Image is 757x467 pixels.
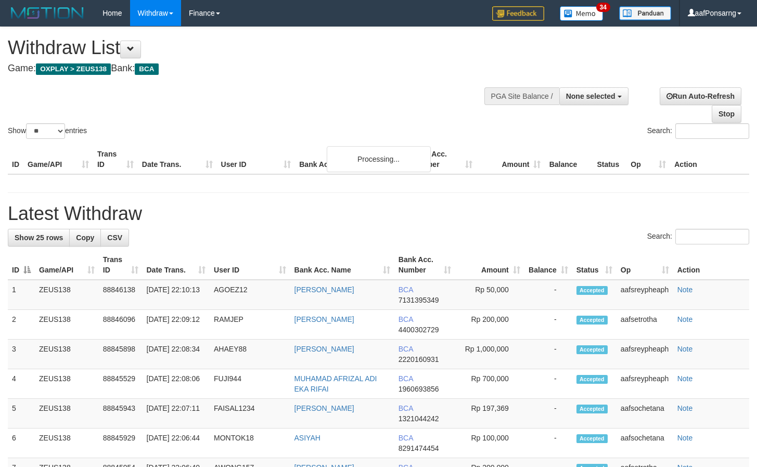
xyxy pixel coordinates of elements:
[143,340,210,369] td: [DATE] 22:08:34
[477,145,545,174] th: Amount
[143,429,210,458] td: [DATE] 22:06:44
[559,87,628,105] button: None selected
[492,6,544,21] img: Feedback.jpg
[35,280,99,310] td: ZEUS138
[294,345,354,353] a: [PERSON_NAME]
[26,123,65,139] select: Showentries
[617,399,673,429] td: aafsochetana
[8,37,494,58] h1: Withdraw List
[399,315,413,323] span: BCA
[524,280,572,310] td: -
[576,345,608,354] span: Accepted
[210,310,290,340] td: RAMJEP
[138,145,217,174] th: Date Trans.
[617,340,673,369] td: aafsreypheaph
[100,229,129,247] a: CSV
[99,310,143,340] td: 88846096
[675,123,749,139] input: Search:
[217,145,296,174] th: User ID
[93,145,138,174] th: Trans ID
[455,340,524,369] td: Rp 1,000,000
[8,340,35,369] td: 3
[8,310,35,340] td: 2
[15,233,63,242] span: Show 25 rows
[35,310,99,340] td: ZEUS138
[617,310,673,340] td: aafsetrotha
[675,229,749,244] input: Search:
[399,414,439,423] span: Copy 1321044242 to clipboard
[99,429,143,458] td: 88845929
[295,145,407,174] th: Bank Acc. Name
[8,5,87,21] img: MOTION_logo.png
[99,399,143,429] td: 88845943
[399,374,413,383] span: BCA
[677,434,693,442] a: Note
[660,87,741,105] a: Run Auto-Refresh
[8,429,35,458] td: 6
[294,286,354,294] a: [PERSON_NAME]
[617,250,673,280] th: Op: activate to sort column ascending
[524,250,572,280] th: Balance: activate to sort column ascending
[560,6,604,21] img: Button%20Memo.svg
[135,63,158,75] span: BCA
[677,404,693,412] a: Note
[210,340,290,369] td: AHAEY88
[545,145,593,174] th: Balance
[673,250,749,280] th: Action
[210,429,290,458] td: MONTOK18
[210,399,290,429] td: FAISAL1234
[576,405,608,413] span: Accepted
[566,92,615,100] span: None selected
[484,87,559,105] div: PGA Site Balance /
[617,369,673,399] td: aafsreypheaph
[572,250,617,280] th: Status: activate to sort column ascending
[677,315,693,323] a: Note
[670,145,749,174] th: Action
[143,280,210,310] td: [DATE] 22:10:13
[576,434,608,443] span: Accepted
[399,404,413,412] span: BCA
[99,250,143,280] th: Trans ID: activate to sort column ascending
[35,399,99,429] td: ZEUS138
[294,374,377,393] a: MUHAMAD AFRIZAL ADI EKA RIFAI
[399,345,413,353] span: BCA
[399,286,413,294] span: BCA
[524,310,572,340] td: -
[593,145,626,174] th: Status
[99,340,143,369] td: 88845898
[677,374,693,383] a: Note
[455,369,524,399] td: Rp 700,000
[712,105,741,123] a: Stop
[143,369,210,399] td: [DATE] 22:08:06
[143,250,210,280] th: Date Trans.: activate to sort column ascending
[107,233,122,242] span: CSV
[455,250,524,280] th: Amount: activate to sort column ascending
[524,340,572,369] td: -
[8,250,35,280] th: ID: activate to sort column descending
[399,296,439,304] span: Copy 7131395349 to clipboard
[8,280,35,310] td: 1
[399,385,439,393] span: Copy 1960693856 to clipboard
[210,250,290,280] th: User ID: activate to sort column ascending
[399,434,413,442] span: BCA
[8,123,87,139] label: Show entries
[290,250,394,280] th: Bank Acc. Name: activate to sort column ascending
[210,280,290,310] td: AGOEZ12
[576,375,608,384] span: Accepted
[143,399,210,429] td: [DATE] 22:07:11
[294,404,354,412] a: [PERSON_NAME]
[677,286,693,294] a: Note
[399,326,439,334] span: Copy 4400302729 to clipboard
[8,399,35,429] td: 5
[617,429,673,458] td: aafsochetana
[327,146,431,172] div: Processing...
[210,369,290,399] td: FUJI944
[408,145,477,174] th: Bank Acc. Number
[76,233,94,242] span: Copy
[524,369,572,399] td: -
[35,340,99,369] td: ZEUS138
[399,444,439,452] span: Copy 8291474454 to clipboard
[617,280,673,310] td: aafsreypheaph
[35,250,99,280] th: Game/API: activate to sort column ascending
[294,434,320,442] a: ASIYAH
